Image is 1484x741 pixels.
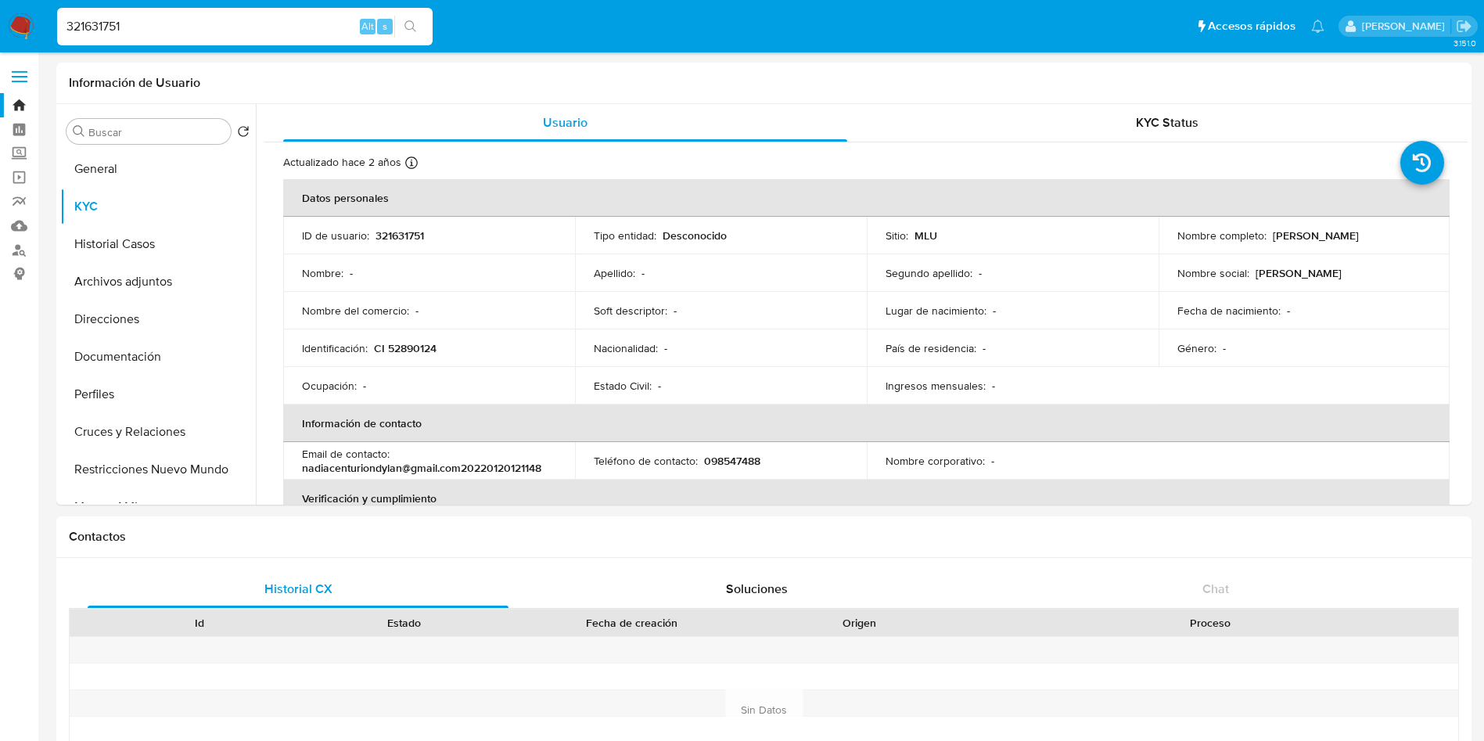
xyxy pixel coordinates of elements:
button: Buscar [73,125,85,138]
p: CI 52890124 [374,341,437,355]
p: - [658,379,661,393]
p: - [983,341,986,355]
div: Proceso [973,615,1447,631]
p: - [674,304,677,318]
button: Documentación [60,338,256,376]
p: Nombre del comercio : [302,304,409,318]
span: Alt [361,19,374,34]
button: Perfiles [60,376,256,413]
p: Segundo apellido : [886,266,972,280]
a: Notificaciones [1311,20,1324,33]
p: Ocupación : [302,379,357,393]
p: 098547488 [704,454,760,468]
button: Archivos adjuntos [60,263,256,300]
p: nadiacenturiondylan@gmail.com20220120121148 [302,461,541,475]
th: Verificación y cumplimiento [283,480,1450,517]
button: Volver al orden por defecto [237,125,250,142]
span: Accesos rápidos [1208,18,1295,34]
p: País de residencia : [886,341,976,355]
button: Historial Casos [60,225,256,263]
p: Identificación : [302,341,368,355]
p: Género : [1177,341,1216,355]
p: - [641,266,645,280]
p: - [1287,304,1290,318]
th: Información de contacto [283,405,1450,442]
p: Desconocido [663,228,727,243]
div: Estado [313,615,496,631]
button: Restricciones Nuevo Mundo [60,451,256,488]
p: Nombre social : [1177,266,1249,280]
p: Email de contacto : [302,447,390,461]
button: search-icon [394,16,426,38]
p: [PERSON_NAME] [1273,228,1359,243]
p: Actualizado hace 2 años [283,155,401,170]
span: Usuario [543,113,587,131]
input: Buscar usuario o caso... [57,16,433,37]
p: MLU [914,228,937,243]
p: Ingresos mensuales : [886,379,986,393]
span: Chat [1202,580,1229,598]
p: tomas.vaya@mercadolibre.com [1362,19,1450,34]
div: Origen [768,615,951,631]
button: General [60,150,256,188]
p: ID de usuario : [302,228,369,243]
span: s [383,19,387,34]
p: Apellido : [594,266,635,280]
p: Soft descriptor : [594,304,667,318]
p: Fecha de nacimiento : [1177,304,1281,318]
h1: Contactos [69,529,1459,545]
button: Direcciones [60,300,256,338]
button: Cruces y Relaciones [60,413,256,451]
div: Id [108,615,291,631]
p: - [991,454,994,468]
p: Estado Civil : [594,379,652,393]
p: - [415,304,419,318]
p: Nombre corporativo : [886,454,985,468]
p: - [350,266,353,280]
p: - [993,304,996,318]
p: Sitio : [886,228,908,243]
span: Historial CX [264,580,332,598]
span: KYC Status [1136,113,1198,131]
p: - [979,266,982,280]
div: Fecha de creación [518,615,746,631]
p: Nacionalidad : [594,341,658,355]
p: Nombre completo : [1177,228,1267,243]
p: Tipo entidad : [594,228,656,243]
h1: Información de Usuario [69,75,200,91]
p: 321631751 [375,228,424,243]
p: - [664,341,667,355]
p: - [992,379,995,393]
p: Lugar de nacimiento : [886,304,986,318]
p: Nombre : [302,266,343,280]
input: Buscar [88,125,225,139]
button: Marcas AML [60,488,256,526]
button: KYC [60,188,256,225]
p: [PERSON_NAME] [1256,266,1342,280]
span: Soluciones [726,580,788,598]
p: - [1223,341,1226,355]
a: Salir [1456,18,1472,34]
p: Teléfono de contacto : [594,454,698,468]
th: Datos personales [283,179,1450,217]
p: - [363,379,366,393]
